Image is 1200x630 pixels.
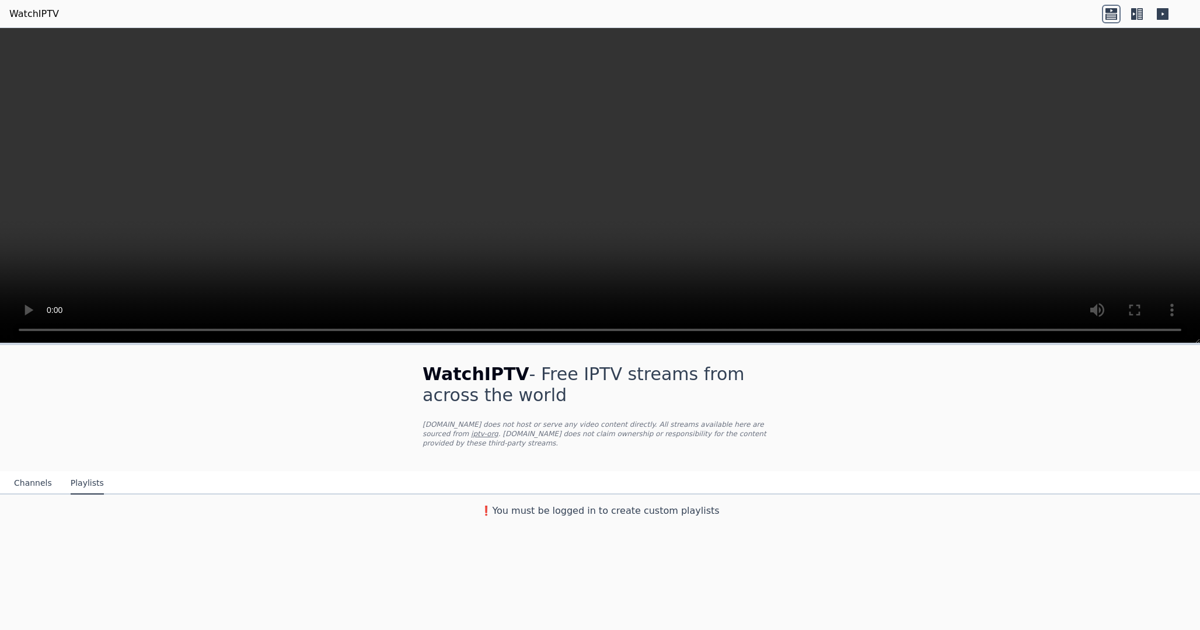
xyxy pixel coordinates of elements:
button: Playlists [71,472,104,495]
h3: ❗️You must be logged in to create custom playlists [404,504,796,518]
p: [DOMAIN_NAME] does not host or serve any video content directly. All streams available here are s... [423,420,777,448]
a: iptv-org [471,430,498,438]
a: WatchIPTV [9,7,59,21]
button: Channels [14,472,52,495]
h1: - Free IPTV streams from across the world [423,364,777,406]
span: WatchIPTV [423,364,529,384]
